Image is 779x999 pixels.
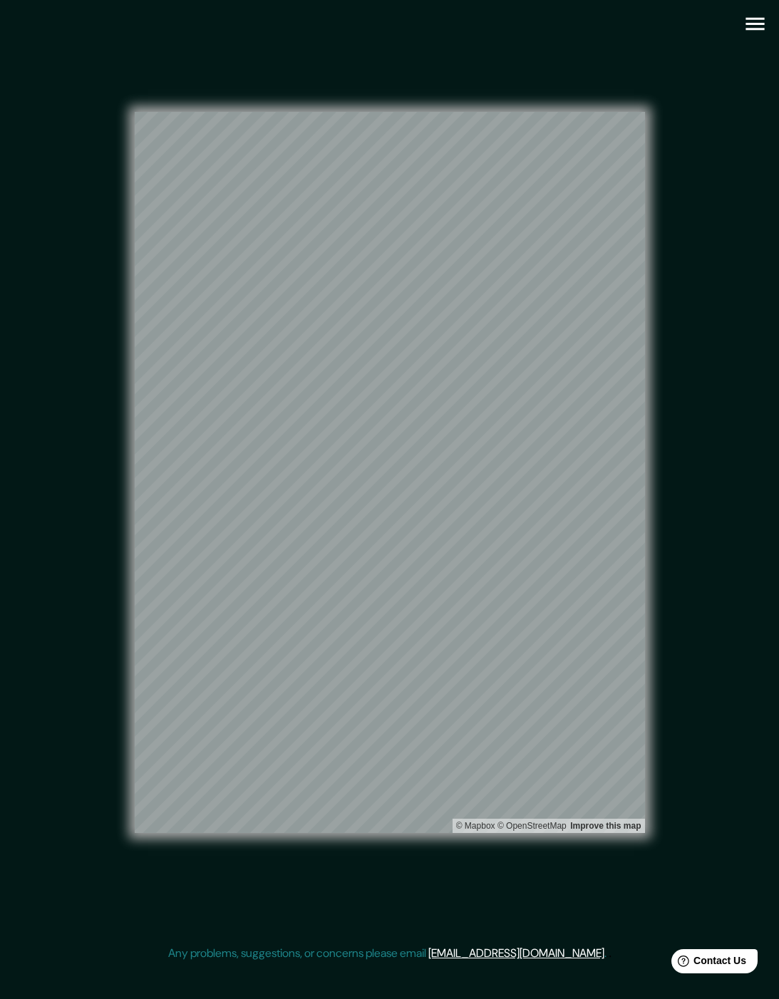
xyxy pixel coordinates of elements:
[456,821,495,831] a: Mapbox
[497,821,567,831] a: OpenStreetMap
[135,112,645,833] canvas: Map
[570,821,641,831] a: Map feedback
[652,943,763,983] iframe: Help widget launcher
[607,945,609,962] div: .
[609,945,612,962] div: .
[168,945,607,962] p: Any problems, suggestions, or concerns please email .
[428,946,604,961] a: [EMAIL_ADDRESS][DOMAIN_NAME]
